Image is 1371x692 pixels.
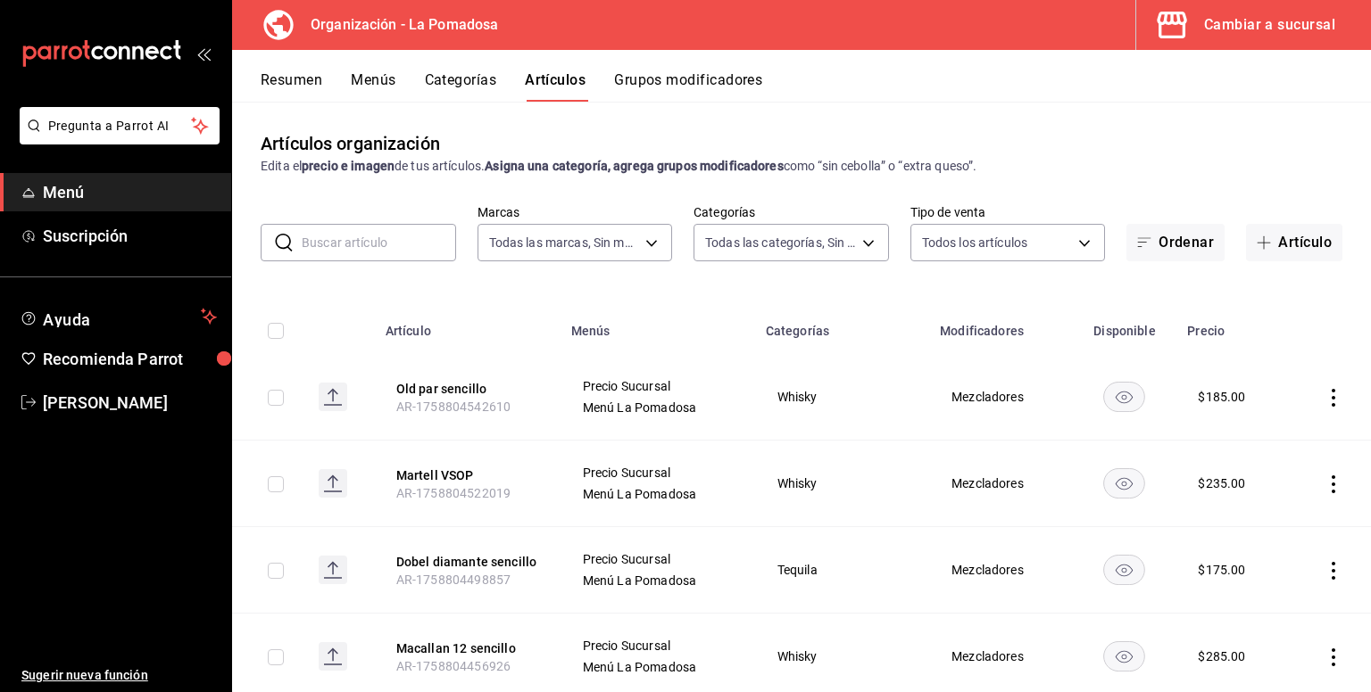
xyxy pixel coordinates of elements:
button: edit-product-location [396,553,539,571]
button: Grupos modificadores [614,71,762,102]
span: Precio Sucursal [583,639,733,652]
div: Artículos organización [261,130,440,157]
button: Resumen [261,71,322,102]
span: Pregunta a Parrot AI [48,117,192,136]
strong: precio e imagen [302,159,395,173]
strong: Asigna una categoría, agrega grupos modificadores [485,159,783,173]
span: Suscripción [43,224,217,248]
th: Menús [561,297,755,354]
th: Modificadores [929,297,1073,354]
button: availability-product [1103,641,1145,671]
span: Recomienda Parrot [43,347,217,371]
button: Artículo [1246,224,1342,261]
span: Todas las categorías, Sin categoría [705,234,856,251]
span: [PERSON_NAME] [43,391,217,415]
button: Menús [351,71,395,102]
div: $ 185.00 [1198,388,1245,406]
h3: Organización - La Pomadosa [296,14,498,36]
button: actions [1325,475,1342,493]
th: Precio [1176,297,1287,354]
div: $ 175.00 [1198,561,1245,579]
button: actions [1325,648,1342,666]
span: Whisky [777,477,907,490]
span: Ayuda [43,306,194,327]
span: Whisky [777,391,907,403]
span: Precio Sucursal [583,466,733,479]
input: Buscar artículo [302,225,456,260]
button: availability-product [1103,468,1145,498]
th: Artículo [375,297,561,354]
span: AR-1758804498857 [396,573,511,587]
button: Artículos [525,71,586,102]
span: Precio Sucursal [583,553,733,565]
span: Menú La Pomadosa [583,661,733,673]
span: Todos los artículos [922,234,1028,251]
label: Categorías [694,206,889,218]
div: Cambiar a sucursal [1204,12,1335,37]
label: Tipo de venta [910,206,1106,218]
button: Categorías [425,71,497,102]
button: availability-product [1103,555,1145,585]
button: actions [1325,389,1342,407]
button: Pregunta a Parrot AI [20,107,220,144]
span: Menú La Pomadosa [583,401,733,414]
button: Ordenar [1126,224,1225,261]
a: Pregunta a Parrot AI [12,129,220,148]
div: navigation tabs [261,71,1371,102]
div: $ 235.00 [1198,474,1245,492]
button: actions [1325,562,1342,580]
button: edit-product-location [396,466,539,484]
span: Sugerir nueva función [21,666,217,685]
span: Todas las marcas, Sin marca [489,234,640,251]
span: Mezcladores [951,477,1051,490]
label: Marcas [478,206,673,218]
span: Precio Sucursal [583,380,733,392]
div: $ 285.00 [1198,647,1245,665]
span: Mezcladores [951,650,1051,663]
div: Edita el de tus artículos. como “sin cebolla” o “extra queso”. [261,157,1342,176]
th: Categorías [755,297,929,354]
span: Menú La Pomadosa [583,574,733,587]
th: Disponible [1073,297,1177,354]
span: AR-1758804522019 [396,486,511,500]
span: Mezcladores [951,391,1051,403]
button: availability-product [1103,382,1145,412]
span: Tequila [777,564,907,576]
button: open_drawer_menu [196,46,211,61]
span: Menú La Pomadosa [583,488,733,500]
span: Whisky [777,650,907,663]
span: AR-1758804456926 [396,659,511,673]
span: AR-1758804542610 [396,400,511,414]
button: edit-product-location [396,639,539,657]
span: Menú [43,180,217,204]
span: Mezcladores [951,564,1051,576]
button: edit-product-location [396,380,539,398]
